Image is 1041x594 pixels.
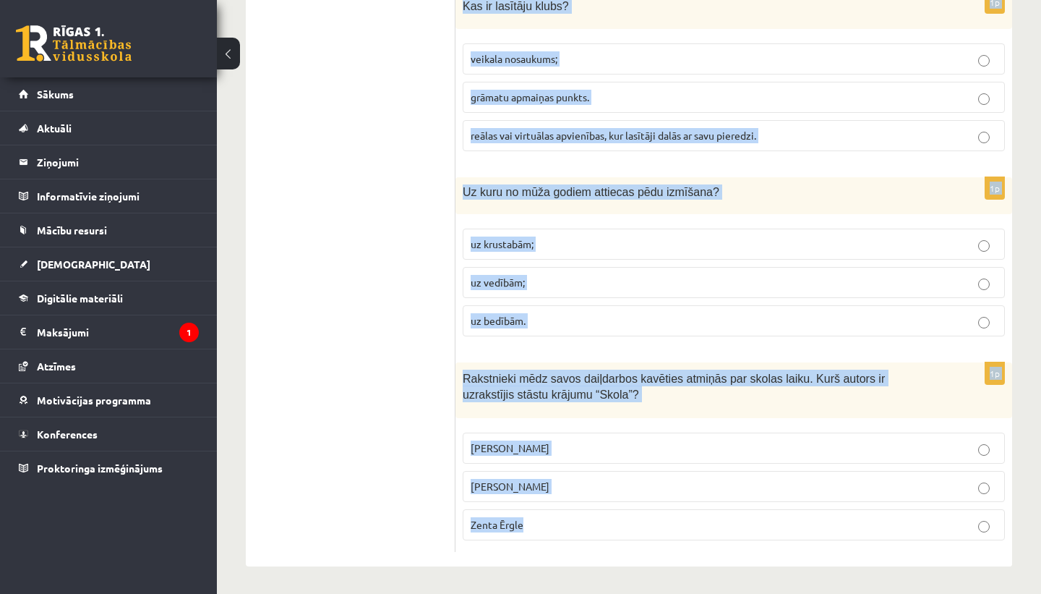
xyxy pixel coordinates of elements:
[179,323,199,342] i: 1
[978,444,990,456] input: [PERSON_NAME]
[463,373,885,402] span: Rakstnieki mēdz savos daiļdarbos kavēties atmiņās par skolas laiku. Kurš autors ir uzrakstījis st...
[19,451,199,485] a: Proktoringa izmēģinājums
[471,52,557,65] span: veikala nosaukums;
[978,240,990,252] input: uz krustabām;
[37,462,163,475] span: Proktoringa izmēģinājums
[19,145,199,179] a: Ziņojumi
[37,258,150,271] span: [DEMOGRAPHIC_DATA]
[19,247,199,281] a: [DEMOGRAPHIC_DATA]
[985,177,1005,200] p: 1p
[471,90,589,103] span: grāmatu apmaiņas punkts.
[37,122,72,135] span: Aktuāli
[978,521,990,533] input: Zenta Ērgle
[19,349,199,383] a: Atzīmes
[978,483,990,494] input: [PERSON_NAME]
[16,25,132,61] a: Rīgas 1. Tālmācības vidusskola
[37,292,123,305] span: Digitālie materiāli
[471,276,525,289] span: uz vedībām;
[471,314,526,327] span: uz bedībām.
[37,145,199,179] legend: Ziņojumi
[19,111,199,145] a: Aktuāli
[19,179,199,213] a: Informatīvie ziņojumi
[463,186,719,198] span: Uz kuru no mūža godiem attiecas pēdu izmīšana?
[19,417,199,451] a: Konferences
[471,480,549,493] span: [PERSON_NAME]
[471,518,523,531] span: Zenta Ērgle
[978,55,990,67] input: veikala nosaukums;
[37,428,98,441] span: Konferences
[978,132,990,143] input: reālas vai virtuālas apvienības, kur lasītāji dalās ar savu pieredzi.
[978,317,990,328] input: uz bedībām.
[978,93,990,105] input: grāmatu apmaiņas punkts.
[978,279,990,290] input: uz vedībām;
[37,315,199,349] legend: Maksājumi
[471,129,756,142] span: reālas vai virtuālas apvienības, kur lasītāji dalās ar savu pieredzi.
[19,315,199,349] a: Maksājumi1
[37,88,74,101] span: Sākums
[19,383,199,417] a: Motivācijas programma
[37,360,76,373] span: Atzīmes
[19,213,199,247] a: Mācību resursi
[985,362,1005,385] p: 1p
[471,441,549,454] span: [PERSON_NAME]
[37,224,107,237] span: Mācību resursi
[19,281,199,315] a: Digitālie materiāli
[471,237,534,250] span: uz krustabām;
[37,394,151,407] span: Motivācijas programma
[37,179,199,213] legend: Informatīvie ziņojumi
[19,77,199,111] a: Sākums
